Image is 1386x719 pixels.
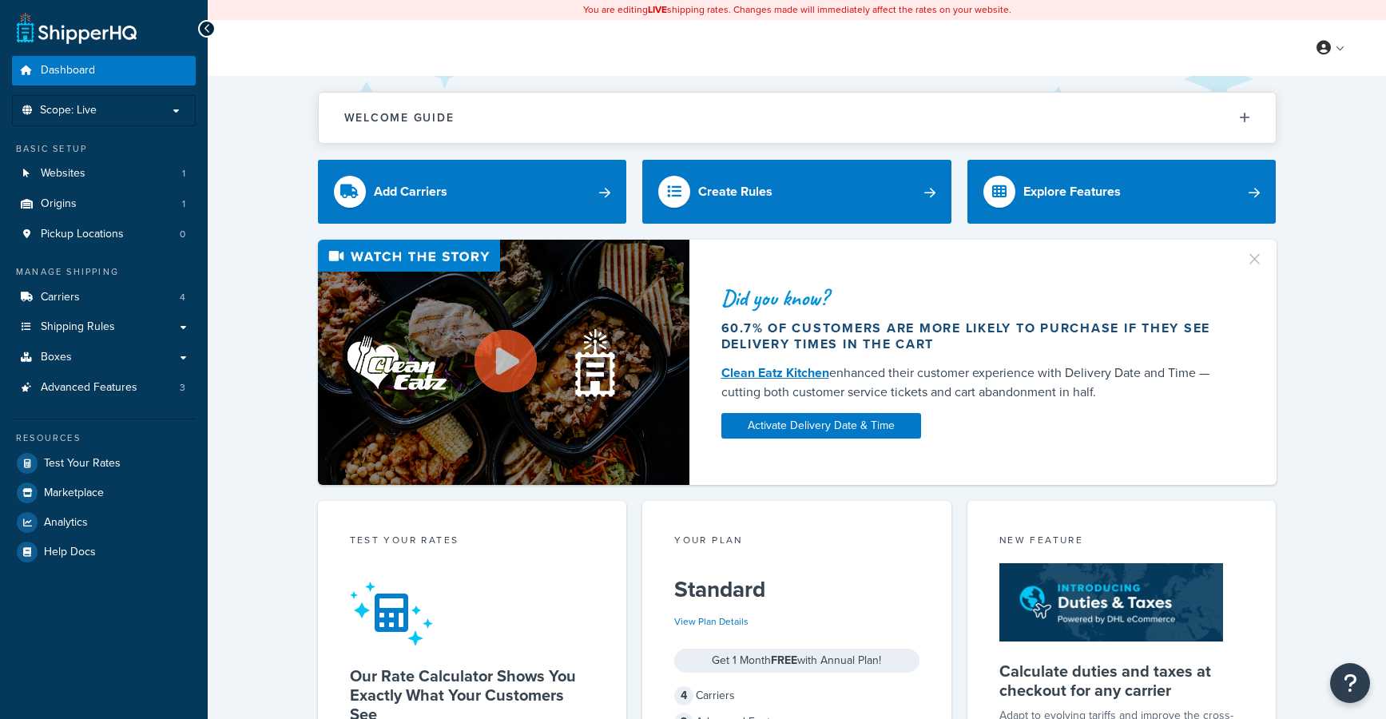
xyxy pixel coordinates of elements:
[648,2,667,17] b: LIVE
[721,320,1226,352] div: 60.7% of customers are more likely to purchase if they see delivery times in the cart
[12,343,196,372] a: Boxes
[41,197,77,211] span: Origins
[999,533,1245,551] div: New Feature
[182,167,185,181] span: 1
[318,160,627,224] a: Add Carriers
[1023,181,1121,203] div: Explore Features
[40,104,97,117] span: Scope: Live
[182,197,185,211] span: 1
[12,283,196,312] li: Carriers
[771,652,797,669] strong: FREE
[12,479,196,507] a: Marketplace
[12,373,196,403] a: Advanced Features3
[674,685,919,707] div: Carriers
[180,291,185,304] span: 4
[674,577,919,602] h5: Standard
[12,220,196,249] a: Pickup Locations0
[12,265,196,279] div: Manage Shipping
[12,538,196,566] a: Help Docs
[44,516,88,530] span: Analytics
[642,160,951,224] a: Create Rules
[180,381,185,395] span: 3
[721,363,829,382] a: Clean Eatz Kitchen
[12,312,196,342] a: Shipping Rules
[318,240,689,485] img: Video thumbnail
[674,649,919,673] div: Get 1 Month with Annual Plan!
[999,661,1245,700] h5: Calculate duties and taxes at checkout for any carrier
[41,64,95,77] span: Dashboard
[12,189,196,219] a: Origins1
[12,56,196,85] a: Dashboard
[1330,663,1370,703] button: Open Resource Center
[721,413,921,439] a: Activate Delivery Date & Time
[12,431,196,445] div: Resources
[12,159,196,189] li: Websites
[44,546,96,559] span: Help Docs
[319,93,1276,143] button: Welcome Guide
[12,159,196,189] a: Websites1
[721,363,1226,402] div: enhanced their customer experience with Delivery Date and Time — cutting both customer service ti...
[12,449,196,478] a: Test Your Rates
[674,533,919,551] div: Your Plan
[44,487,104,500] span: Marketplace
[698,181,772,203] div: Create Rules
[12,508,196,537] a: Analytics
[674,686,693,705] span: 4
[41,291,80,304] span: Carriers
[967,160,1277,224] a: Explore Features
[41,167,85,181] span: Websites
[41,320,115,334] span: Shipping Rules
[674,614,749,629] a: View Plan Details
[374,181,447,203] div: Add Carriers
[721,287,1226,309] div: Did you know?
[350,533,595,551] div: Test your rates
[12,142,196,156] div: Basic Setup
[12,373,196,403] li: Advanced Features
[12,189,196,219] li: Origins
[12,220,196,249] li: Pickup Locations
[41,351,72,364] span: Boxes
[41,381,137,395] span: Advanced Features
[180,228,185,241] span: 0
[344,112,455,124] h2: Welcome Guide
[12,283,196,312] a: Carriers4
[41,228,124,241] span: Pickup Locations
[44,457,121,471] span: Test Your Rates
